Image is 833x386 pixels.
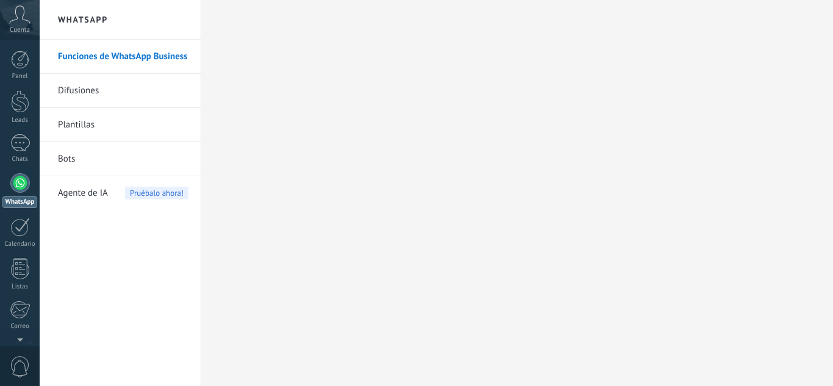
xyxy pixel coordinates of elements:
div: Listas [2,283,38,291]
div: Chats [2,155,38,163]
div: Panel [2,73,38,80]
li: Bots [40,142,201,176]
li: Plantillas [40,108,201,142]
div: WhatsApp [2,196,37,208]
li: Funciones de WhatsApp Business [40,40,201,74]
span: Agente de IA [58,176,108,210]
li: Difusiones [40,74,201,108]
div: Leads [2,116,38,124]
li: Agente de IA [40,176,201,210]
a: Bots [58,142,188,176]
a: Difusiones [58,74,188,108]
div: Correo [2,323,38,331]
span: Cuenta [10,26,30,34]
a: Funciones de WhatsApp Business [58,40,188,74]
div: Calendario [2,240,38,248]
a: Agente de IAPruébalo ahora! [58,176,188,210]
span: Pruébalo ahora! [125,187,188,199]
a: Plantillas [58,108,188,142]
